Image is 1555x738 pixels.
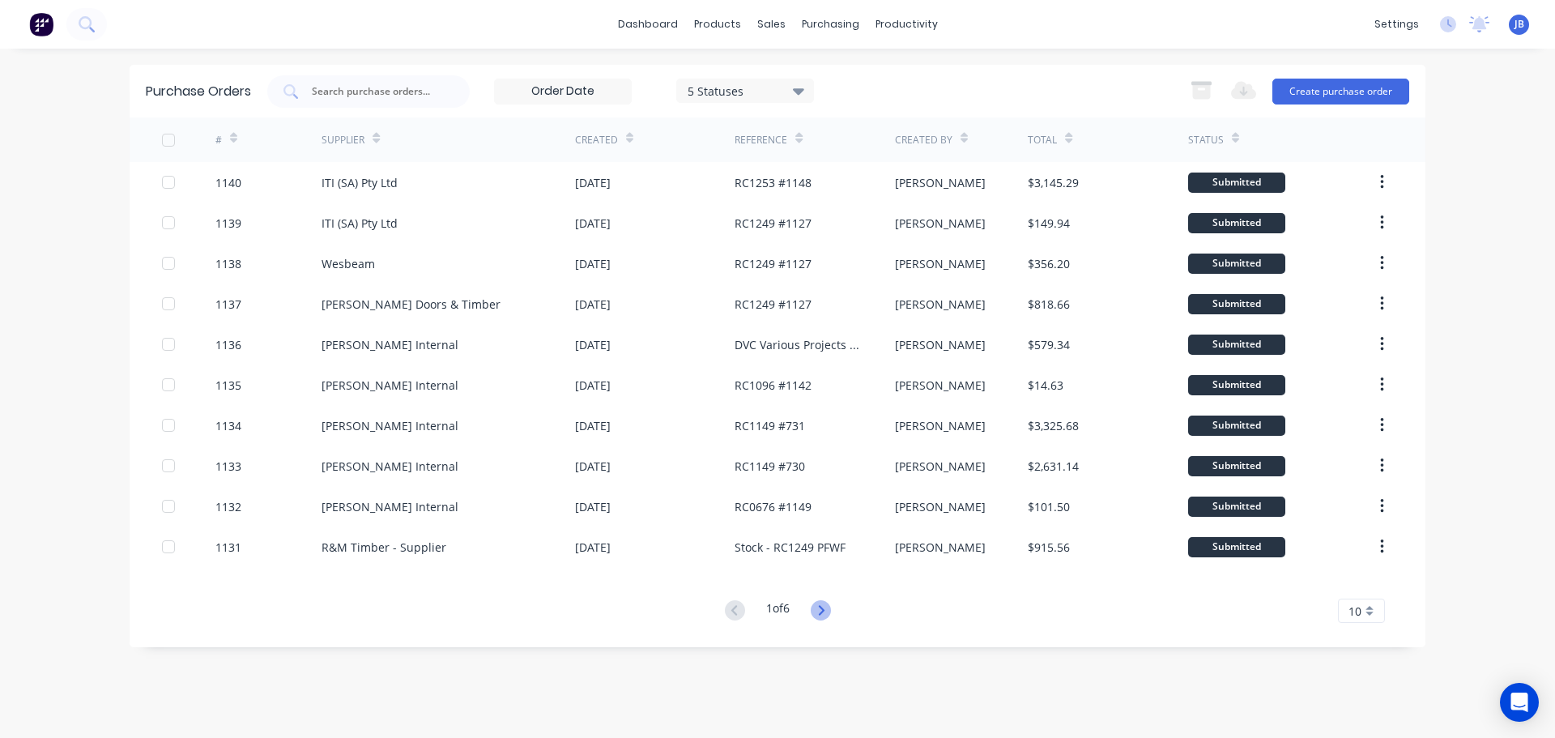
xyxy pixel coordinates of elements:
[1348,603,1361,620] span: 10
[495,79,631,104] input: Order Date
[322,255,375,272] div: Wesbeam
[322,133,364,147] div: Supplier
[29,12,53,36] img: Factory
[1028,255,1070,272] div: $356.20
[322,296,501,313] div: [PERSON_NAME] Doors & Timber
[1028,296,1070,313] div: $818.66
[610,12,686,36] a: dashboard
[1028,133,1057,147] div: Total
[215,417,241,434] div: 1134
[1188,456,1285,476] div: Submitted
[735,539,846,556] div: Stock - RC1249 PFWF
[215,174,241,191] div: 1140
[895,336,986,353] div: [PERSON_NAME]
[215,377,241,394] div: 1135
[895,255,986,272] div: [PERSON_NAME]
[322,498,458,515] div: [PERSON_NAME] Internal
[1188,133,1224,147] div: Status
[1272,79,1409,105] button: Create purchase order
[1500,683,1539,722] div: Open Intercom Messenger
[575,133,618,147] div: Created
[575,215,611,232] div: [DATE]
[575,539,611,556] div: [DATE]
[1028,417,1079,434] div: $3,325.68
[215,539,241,556] div: 1131
[575,458,611,475] div: [DATE]
[794,12,867,36] div: purchasing
[1028,215,1070,232] div: $149.94
[215,215,241,232] div: 1139
[1188,537,1285,557] div: Submitted
[215,296,241,313] div: 1137
[735,215,812,232] div: RC1249 #1127
[895,539,986,556] div: [PERSON_NAME]
[322,417,458,434] div: [PERSON_NAME] Internal
[1188,213,1285,233] div: Submitted
[1515,17,1524,32] span: JB
[1188,416,1285,436] div: Submitted
[575,255,611,272] div: [DATE]
[1028,377,1063,394] div: $14.63
[749,12,794,36] div: sales
[1028,458,1079,475] div: $2,631.14
[215,458,241,475] div: 1133
[895,498,986,515] div: [PERSON_NAME]
[1028,174,1079,191] div: $3,145.29
[1188,497,1285,517] div: Submitted
[735,174,812,191] div: RC1253 #1148
[1188,294,1285,314] div: Submitted
[867,12,946,36] div: productivity
[575,498,611,515] div: [DATE]
[1028,539,1070,556] div: $915.56
[575,336,611,353] div: [DATE]
[1188,254,1285,274] div: Submitted
[575,174,611,191] div: [DATE]
[310,83,445,100] input: Search purchase orders...
[215,133,222,147] div: #
[575,296,611,313] div: [DATE]
[1028,498,1070,515] div: $101.50
[322,458,458,475] div: [PERSON_NAME] Internal
[895,296,986,313] div: [PERSON_NAME]
[895,215,986,232] div: [PERSON_NAME]
[735,377,812,394] div: RC1096 #1142
[575,417,611,434] div: [DATE]
[215,498,241,515] div: 1132
[575,377,611,394] div: [DATE]
[735,498,812,515] div: RC0676 #1149
[895,417,986,434] div: [PERSON_NAME]
[1028,336,1070,353] div: $579.34
[735,255,812,272] div: RC1249 #1127
[766,599,790,623] div: 1 of 6
[1188,375,1285,395] div: Submitted
[895,377,986,394] div: [PERSON_NAME]
[735,417,805,434] div: RC1149 #731
[322,377,458,394] div: [PERSON_NAME] Internal
[322,336,458,353] div: [PERSON_NAME] Internal
[322,215,398,232] div: ITI (SA) Pty Ltd
[895,174,986,191] div: [PERSON_NAME]
[1188,335,1285,355] div: Submitted
[895,458,986,475] div: [PERSON_NAME]
[688,82,803,99] div: 5 Statuses
[322,539,446,556] div: R&M Timber - Supplier
[146,82,251,101] div: Purchase Orders
[686,12,749,36] div: products
[735,133,787,147] div: Reference
[215,336,241,353] div: 1136
[215,255,241,272] div: 1138
[1188,173,1285,193] div: Submitted
[895,133,952,147] div: Created By
[735,458,805,475] div: RC1149 #730
[1366,12,1427,36] div: settings
[735,336,862,353] div: DVC Various Projects #1126
[322,174,398,191] div: ITI (SA) Pty Ltd
[735,296,812,313] div: RC1249 #1127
